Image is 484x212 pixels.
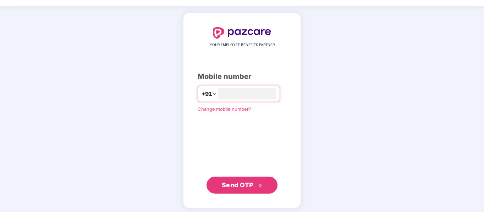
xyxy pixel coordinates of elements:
[213,27,271,39] img: logo
[198,106,251,112] a: Change mobile number?
[210,42,275,48] span: YOUR EMPLOYEE BENEFITS PARTNER
[207,177,277,194] button: Send OTPdouble-right
[212,92,216,96] span: down
[198,71,286,82] div: Mobile number
[222,181,253,189] span: Send OTP
[202,90,212,98] span: +91
[258,183,263,188] span: double-right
